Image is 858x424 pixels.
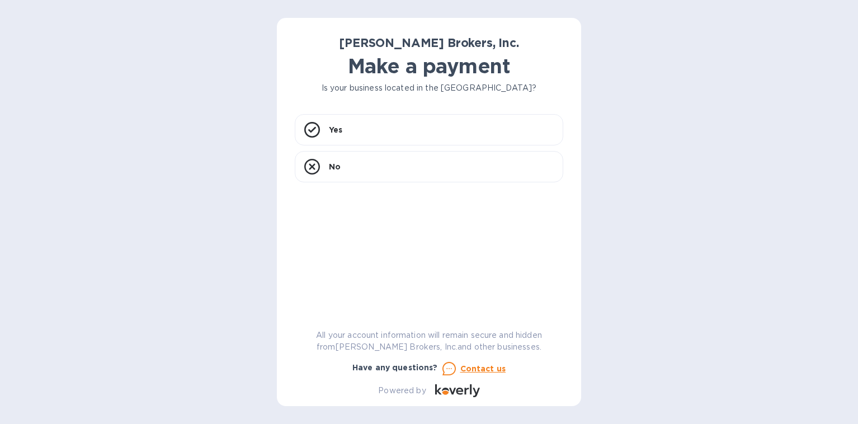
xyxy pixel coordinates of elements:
[352,363,438,372] b: Have any questions?
[378,385,426,397] p: Powered by
[295,82,563,94] p: Is your business located in the [GEOGRAPHIC_DATA]?
[329,161,341,172] p: No
[339,36,518,50] b: [PERSON_NAME] Brokers, Inc.
[295,54,563,78] h1: Make a payment
[329,124,342,135] p: Yes
[460,364,506,373] u: Contact us
[295,329,563,353] p: All your account information will remain secure and hidden from [PERSON_NAME] Brokers, Inc. and o...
